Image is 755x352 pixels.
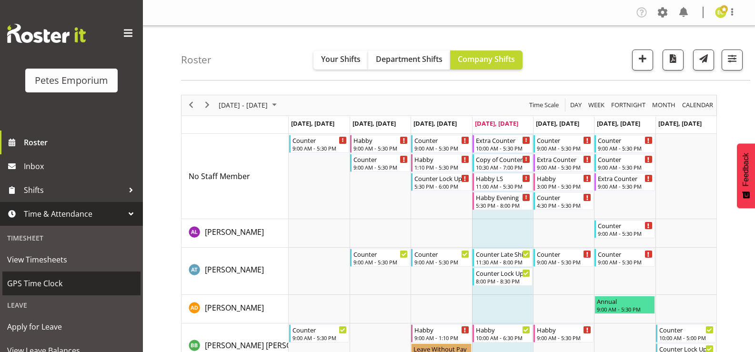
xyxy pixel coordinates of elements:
div: 3:00 PM - 5:30 PM [537,182,591,190]
div: Habby [476,325,530,334]
div: No Staff Member"s event - Extra Counter Begin From Friday, August 22, 2025 at 9:00:00 AM GMT+12:0... [534,154,594,172]
div: Counter [537,135,591,145]
td: Alex-Micheal Taniwha resource [181,248,289,295]
h4: Roster [181,54,211,65]
div: No Staff Member"s event - Habby Begin From Wednesday, August 20, 2025 at 1:10:00 PM GMT+12:00 End... [411,154,471,172]
span: Time & Attendance [24,207,124,221]
div: 9:00 AM - 1:10 PM [414,334,469,342]
div: Alex-Micheal Taniwha"s event - Counter Begin From Wednesday, August 20, 2025 at 9:00:00 AM GMT+12... [411,249,471,267]
div: Counter Lock Up [476,268,530,278]
div: No Staff Member"s event - Counter Lock Up Begin From Wednesday, August 20, 2025 at 5:30:00 PM GMT... [411,173,471,191]
div: Counter [537,249,591,259]
span: Day [569,99,583,111]
span: [DATE], [DATE] [536,119,579,128]
div: Extra Counter [537,154,591,164]
button: Previous [185,99,198,111]
button: Next [201,99,214,111]
span: View Timesheets [7,252,136,267]
a: Apply for Leave [2,315,141,339]
div: 9:00 AM - 5:30 PM [292,144,347,152]
div: 9:00 AM - 5:30 PM [537,163,591,171]
div: 9:00 AM - 5:30 PM [292,334,347,342]
span: [DATE] - [DATE] [218,99,269,111]
div: Counter [598,154,652,164]
div: Counter [414,249,469,259]
div: Habby [537,173,591,183]
div: 5:30 PM - 6:00 PM [414,182,469,190]
div: 9:00 AM - 5:30 PM [598,144,652,152]
div: No Staff Member"s event - Counter Begin From Friday, August 22, 2025 at 4:30:00 PM GMT+12:00 Ends... [534,192,594,210]
div: Annual [597,296,652,306]
div: 9:00 AM - 5:30 PM [598,230,652,237]
span: Roster [24,135,138,150]
div: Copy of Counter Mid Shift [476,154,530,164]
div: Counter [414,135,469,145]
button: Time Scale [528,99,561,111]
div: Counter Late Shift [476,249,530,259]
span: Apply for Leave [7,320,136,334]
button: Download a PDF of the roster according to the set date range. [663,50,684,70]
div: No Staff Member"s event - Extra Counter Begin From Saturday, August 23, 2025 at 9:00:00 AM GMT+12... [594,173,654,191]
button: Timeline Month [651,99,677,111]
div: Habby [353,135,408,145]
span: [PERSON_NAME] [PERSON_NAME] [205,340,325,351]
span: [DATE], [DATE] [597,119,640,128]
button: Send a list of all shifts for the selected filtered period to all rostered employees. [693,50,714,70]
div: Habby Evening [476,192,530,202]
div: Amelia Denz"s event - Annual Begin From Saturday, August 23, 2025 at 9:00:00 AM GMT+12:00 Ends At... [594,296,654,314]
div: Counter [598,135,652,145]
button: Company Shifts [450,50,523,70]
button: Department Shifts [368,50,450,70]
div: Counter [292,325,347,334]
div: 9:00 AM - 5:30 PM [537,334,591,342]
a: [PERSON_NAME] [205,302,264,313]
a: View Timesheets [2,248,141,272]
div: Counter Lock Up [414,173,469,183]
div: Counter [659,325,714,334]
span: Department Shifts [376,54,443,64]
div: next period [199,95,215,115]
button: Timeline Week [587,99,606,111]
span: calendar [681,99,714,111]
div: 10:00 AM - 5:00 PM [659,334,714,342]
div: No Staff Member"s event - Counter Begin From Friday, August 22, 2025 at 9:00:00 AM GMT+12:00 Ends... [534,135,594,153]
a: GPS Time Clock [2,272,141,295]
div: Counter [292,135,347,145]
img: Rosterit website logo [7,24,86,43]
button: Timeline Day [569,99,584,111]
div: No Staff Member"s event - Habby Evening Begin From Thursday, August 21, 2025 at 5:30:00 PM GMT+12... [473,192,533,210]
span: [DATE], [DATE] [475,119,518,128]
div: 9:00 AM - 5:30 PM [537,258,591,266]
div: Extra Counter [598,173,652,183]
div: No Staff Member"s event - Counter Begin From Tuesday, August 19, 2025 at 9:00:00 AM GMT+12:00 End... [350,154,410,172]
div: previous period [183,95,199,115]
div: 4:30 PM - 5:30 PM [537,201,591,209]
div: 5:30 PM - 8:00 PM [476,201,530,209]
div: No Staff Member"s event - Counter Begin From Wednesday, August 20, 2025 at 9:00:00 AM GMT+12:00 E... [411,135,471,153]
span: GPS Time Clock [7,276,136,291]
div: Beena Beena"s event - Habby Begin From Thursday, August 21, 2025 at 10:00:00 AM GMT+12:00 Ends At... [473,324,533,342]
div: Petes Emporium [35,73,108,88]
button: Filter Shifts [722,50,743,70]
div: 9:00 AM - 5:30 PM [598,163,652,171]
div: No Staff Member"s event - Counter Begin From Saturday, August 23, 2025 at 9:00:00 AM GMT+12:00 En... [594,154,654,172]
div: Beena Beena"s event - Counter Begin From Monday, August 18, 2025 at 9:00:00 AM GMT+12:00 Ends At ... [289,324,349,342]
div: 1:10 PM - 5:30 PM [414,163,469,171]
button: Month [681,99,715,111]
div: Alex-Micheal Taniwha"s event - Counter Lock Up Begin From Thursday, August 21, 2025 at 8:00:00 PM... [473,268,533,286]
div: Alex-Micheal Taniwha"s event - Counter Begin From Friday, August 22, 2025 at 9:00:00 AM GMT+12:00... [534,249,594,267]
div: 9:00 AM - 5:30 PM [598,182,652,190]
div: No Staff Member"s event - Counter Begin From Monday, August 18, 2025 at 9:00:00 AM GMT+12:00 Ends... [289,135,349,153]
div: 10:30 AM - 7:00 PM [476,163,530,171]
span: Week [587,99,605,111]
div: 9:00 AM - 5:30 PM [597,305,652,313]
div: Beena Beena"s event - Habby Begin From Wednesday, August 20, 2025 at 9:00:00 AM GMT+12:00 Ends At... [411,324,471,342]
div: Beena Beena"s event - Habby Begin From Friday, August 22, 2025 at 9:00:00 AM GMT+12:00 Ends At Fr... [534,324,594,342]
div: Counter [598,221,652,230]
a: No Staff Member [189,171,250,182]
div: 9:00 AM - 5:30 PM [414,144,469,152]
span: Inbox [24,159,138,173]
div: Counter [353,249,408,259]
button: Fortnight [610,99,647,111]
